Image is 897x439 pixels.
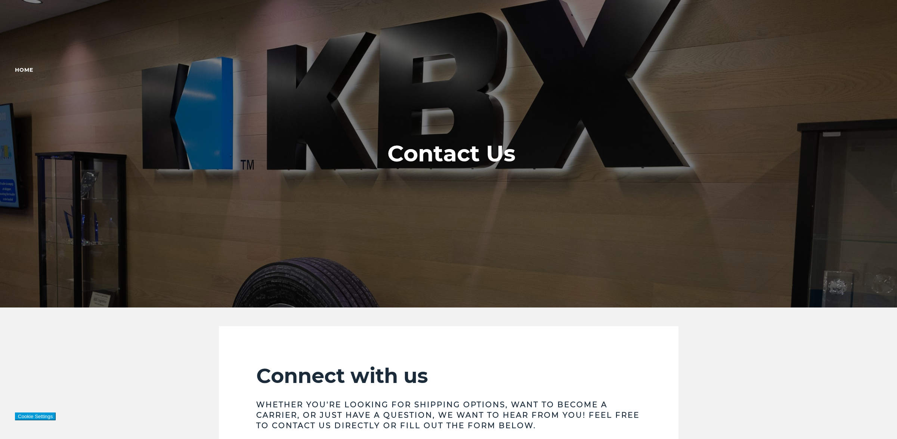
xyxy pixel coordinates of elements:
a: Home [15,67,33,73]
h1: Contact Us [387,141,516,166]
h3: Whether you're looking for shipping options, want to become a carrier, or just have a question, w... [256,399,641,431]
h2: Connect with us [256,364,641,388]
button: Cookie Settings [15,412,56,420]
a: Company [15,87,58,93]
